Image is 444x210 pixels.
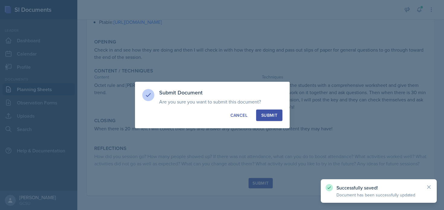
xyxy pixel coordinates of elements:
[159,89,282,96] h3: Submit Document
[230,112,247,118] div: Cancel
[261,112,277,118] div: Submit
[256,110,282,121] button: Submit
[336,185,421,191] p: Successfully saved!
[159,99,282,105] p: Are you sure you want to submit this document?
[336,192,421,198] p: Document has been successfully updated
[225,110,253,121] button: Cancel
